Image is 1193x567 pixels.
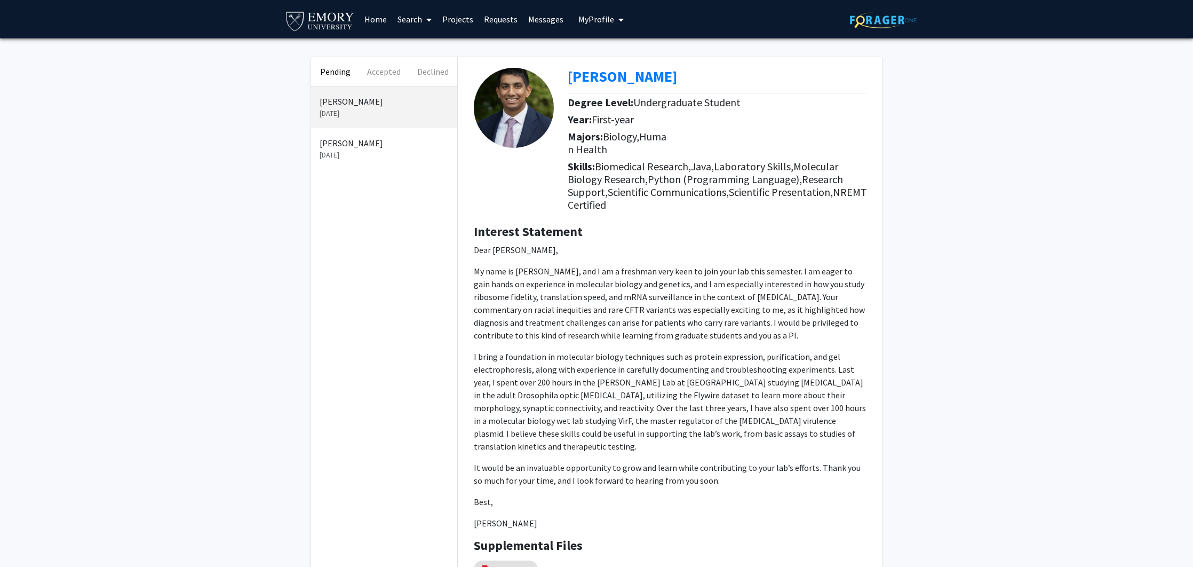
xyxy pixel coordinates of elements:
[360,57,408,86] button: Accepted
[568,160,595,173] b: Skills:
[633,96,741,109] span: Undergraduate Student
[648,172,802,186] span: Python (Programming Language),
[409,57,457,86] button: Declined
[523,1,569,38] a: Messages
[284,9,355,33] img: Emory University Logo
[320,137,449,149] p: [PERSON_NAME]
[568,160,838,186] span: Molecular Biology Research,
[568,185,867,211] span: NREMT Certified
[568,172,843,199] span: Research Support,
[320,95,449,108] p: [PERSON_NAME]
[850,12,917,28] img: ForagerOne Logo
[603,130,639,143] span: Biology,
[320,149,449,161] p: [DATE]
[311,57,360,86] button: Pending
[608,185,729,199] span: Scientific Communications,
[437,1,479,38] a: Projects
[568,67,677,86] b: [PERSON_NAME]
[359,1,392,38] a: Home
[714,160,793,173] span: Laboratory Skills,
[474,495,866,508] p: Best,
[474,223,583,240] b: Interest Statement
[479,1,523,38] a: Requests
[729,185,833,199] span: Scientific Presentation,
[592,113,634,126] span: First-year
[474,538,866,554] h4: Supplemental Files
[568,130,666,156] span: Human Health
[474,517,866,530] p: [PERSON_NAME]
[8,519,45,559] iframe: Chat
[568,113,592,126] b: Year:
[691,160,714,173] span: Java,
[320,108,449,119] p: [DATE]
[474,265,866,342] p: My name is [PERSON_NAME], and I am a freshman very keen to join your lab this semester. I am eage...
[474,243,866,256] p: Dear [PERSON_NAME],
[474,461,866,487] p: It would be an invaluable opportunity to grow and learn while contributing to your lab’s efforts....
[595,160,691,173] span: Biomedical Research,
[568,96,633,109] b: Degree Level:
[568,67,677,86] a: Opens in a new tab
[568,130,603,143] b: Majors:
[392,1,437,38] a: Search
[578,14,614,25] span: My Profile
[474,68,554,148] img: Profile Picture
[474,350,866,453] p: I bring a foundation in molecular biology techniques such as protein expression, purification, an...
